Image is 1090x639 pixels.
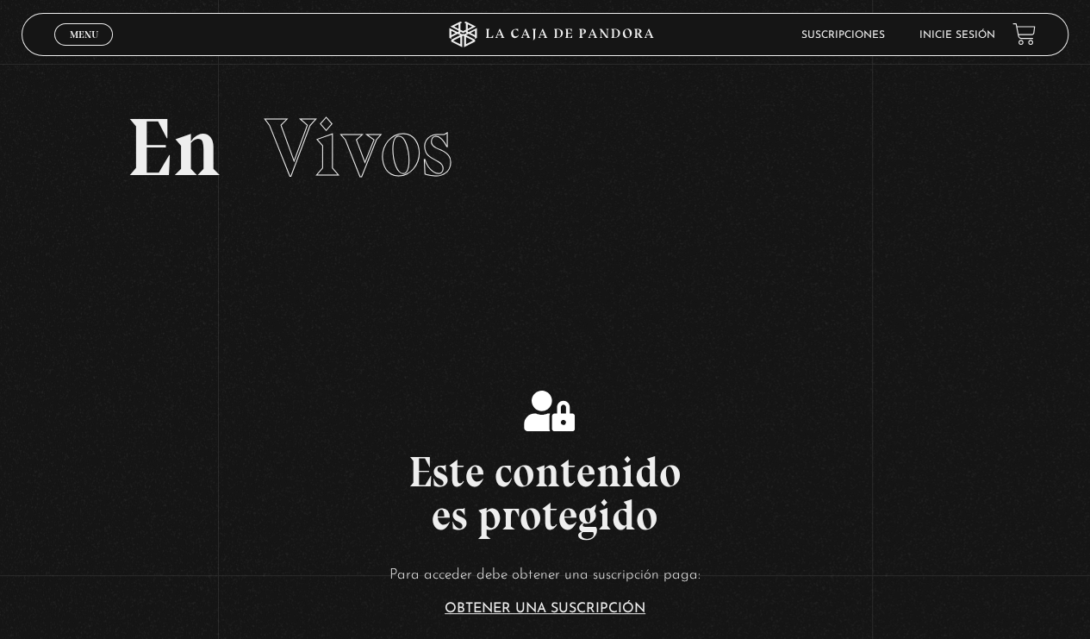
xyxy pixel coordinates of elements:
[127,107,964,189] h2: En
[70,29,98,40] span: Menu
[1012,22,1036,46] a: View your shopping cart
[919,30,995,41] a: Inicie sesión
[801,30,885,41] a: Suscripciones
[445,602,645,616] a: Obtener una suscripción
[64,44,104,56] span: Cerrar
[265,98,452,197] span: Vivos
